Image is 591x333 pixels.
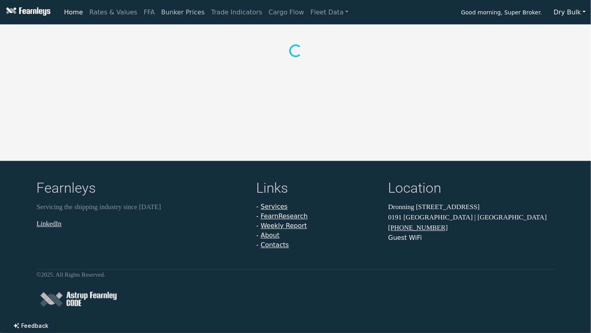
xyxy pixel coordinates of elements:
[257,202,379,212] li: -
[61,4,86,20] a: Home
[388,233,422,243] button: Guest WiFi
[257,241,379,250] li: -
[4,7,50,17] img: Fearnleys Logo
[257,212,379,221] li: -
[86,4,141,20] a: Rates & Values
[37,202,247,213] p: Servicing the shipping industry since [DATE]
[388,202,555,213] p: Dronning [STREET_ADDRESS]
[257,221,379,231] li: -
[208,4,265,20] a: Trade Indicators
[37,220,62,227] a: LinkedIn
[158,4,208,20] a: Bunker Prices
[265,4,307,20] a: Cargo Flow
[261,222,307,230] a: Weekly Report
[261,203,287,211] a: Services
[388,224,448,232] a: [PHONE_NUMBER]
[257,180,379,199] h4: Links
[388,180,555,199] h4: Location
[141,4,158,20] a: FFA
[549,5,591,20] button: Dry Bulk
[261,241,289,249] a: Contacts
[307,4,352,20] a: Fleet Data
[261,232,279,239] a: About
[461,6,542,20] span: Good morning, Super Broker.
[37,272,105,278] small: © 2025 . All Rights Reserved.
[257,231,379,241] li: -
[37,180,247,199] h4: Fearnleys
[261,213,308,220] a: FearnResearch
[388,212,555,223] p: 0191 [GEOGRAPHIC_DATA] | [GEOGRAPHIC_DATA]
